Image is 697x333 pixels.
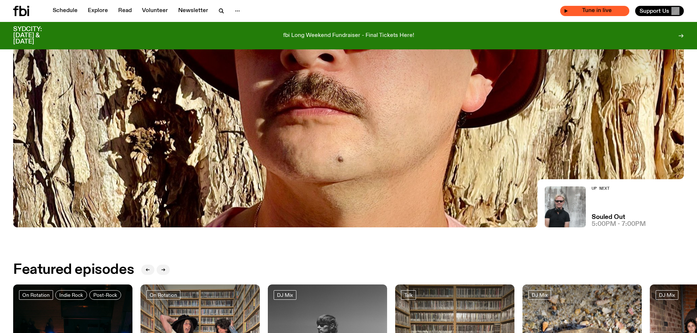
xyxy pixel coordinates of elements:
a: Indie Rock [55,290,87,300]
span: Post-Rock [93,292,117,298]
a: Schedule [48,6,82,16]
h3: SYDCITY: [DATE] & [DATE] [13,26,60,45]
button: On AirLoose JointsTune in live [560,6,629,16]
a: Souled Out [592,214,625,220]
span: 5:00pm - 7:00pm [592,221,646,227]
span: Indie Rock [59,292,83,298]
span: On Rotation [22,292,50,298]
span: DJ Mix [277,292,293,298]
span: On Rotation [150,292,177,298]
a: DJ Mix [274,290,296,300]
a: Post-Rock [89,290,121,300]
a: Explore [83,6,112,16]
h2: Up Next [592,186,646,190]
a: DJ Mix [528,290,551,300]
a: Read [114,6,136,16]
a: On Rotation [19,290,53,300]
a: DJ Mix [656,290,678,300]
span: Tune in live [568,8,626,14]
img: Stephen looks directly at the camera, wearing a black tee, black sunglasses and headphones around... [545,186,586,227]
p: fbi Long Weekend Fundraiser - Final Tickets Here! [283,33,414,39]
a: Talk [401,290,416,300]
button: Support Us [635,6,684,16]
span: DJ Mix [532,292,548,298]
span: Talk [404,292,413,298]
a: Volunteer [138,6,172,16]
h2: Featured episodes [13,263,134,276]
span: Support Us [640,8,669,14]
a: Newsletter [174,6,213,16]
a: On Rotation [146,290,180,300]
span: DJ Mix [659,292,675,298]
